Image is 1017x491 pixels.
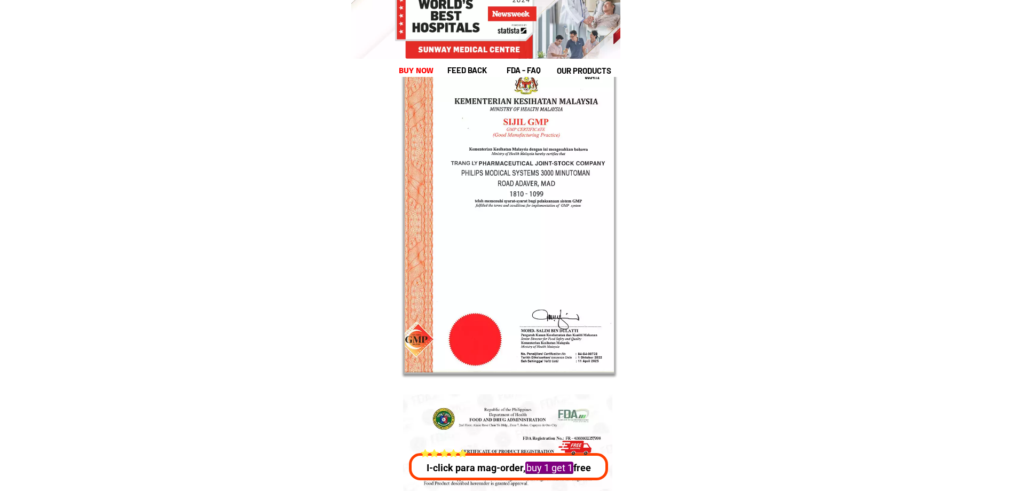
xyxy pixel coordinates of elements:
[526,462,574,474] mark: buy 1 get 1
[507,64,566,76] h1: fda - FAQ
[447,64,505,76] h1: feed back
[557,65,619,77] h1: our products
[399,65,434,77] h1: buy now
[407,461,612,475] p: I-click para mag-order, free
